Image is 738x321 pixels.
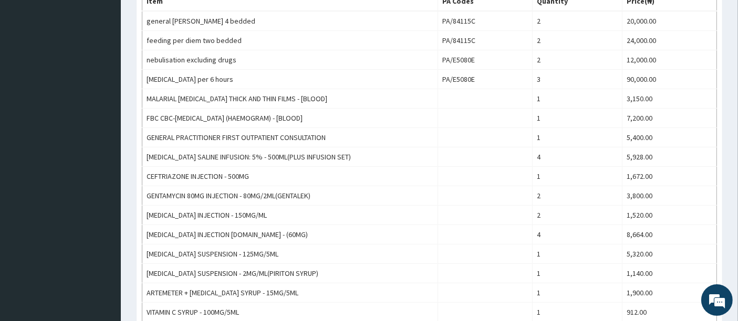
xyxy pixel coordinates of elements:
td: 1,140.00 [622,264,716,283]
span: We're online! [61,94,145,200]
td: 4 [532,225,622,244]
td: 1,900.00 [622,283,716,303]
td: 12,000.00 [622,50,716,70]
td: [MEDICAL_DATA] INJECTION - 150MG/ML [142,206,438,225]
td: 24,000.00 [622,31,716,50]
td: 1 [532,89,622,109]
td: 1,520.00 [622,206,716,225]
td: PA/E5080E [438,70,532,89]
td: 1 [532,264,622,283]
td: [MEDICAL_DATA] SUSPENSION - 2MG/ML(PIRITON SYRUP) [142,264,438,283]
td: 1 [532,244,622,264]
td: 20,000.00 [622,11,716,31]
td: feeding per diem two bedded [142,31,438,50]
td: 3,150.00 [622,89,716,109]
td: GENERAL PRACTITIONER FIRST OUTPATIENT CONSULTATION [142,128,438,147]
td: [MEDICAL_DATA] INJECTION [DOMAIN_NAME] - (60MG) [142,225,438,244]
td: PA/84115C [438,11,532,31]
td: 2 [532,50,622,70]
td: 2 [532,31,622,50]
td: MALARIAL [MEDICAL_DATA] THICK AND THIN FILMS - [BLOOD] [142,89,438,109]
td: 5,400.00 [622,128,716,147]
td: [MEDICAL_DATA] SALINE INFUSION: 5% - 500ML(PLUS INFUSION SET) [142,147,438,167]
td: 1 [532,109,622,128]
td: 3,800.00 [622,186,716,206]
td: 3 [532,70,622,89]
td: ARTEMETER + [MEDICAL_DATA] SYRUP - 15MG/5ML [142,283,438,303]
td: 7,200.00 [622,109,716,128]
div: Minimize live chat window [172,5,198,30]
td: FBC CBC-[MEDICAL_DATA] (HAEMOGRAM) - [BLOOD] [142,109,438,128]
td: GENTAMYCIN 80MG INJECTION - 80MG/2ML(GENTALEK) [142,186,438,206]
td: 1 [532,128,622,147]
div: Chat with us now [55,59,176,72]
td: general [PERSON_NAME] 4 bedded [142,11,438,31]
td: 1 [532,283,622,303]
td: nebulisation excluding drugs [142,50,438,70]
td: [MEDICAL_DATA] per 6 hours [142,70,438,89]
img: d_794563401_company_1708531726252_794563401 [19,52,43,79]
td: 8,664.00 [622,225,716,244]
textarea: Type your message and hit 'Enter' [5,211,200,248]
td: 1,672.00 [622,167,716,186]
td: [MEDICAL_DATA] SUSPENSION - 125MG/5ML [142,244,438,264]
td: PA/84115C [438,31,532,50]
td: 1 [532,167,622,186]
td: 2 [532,186,622,206]
td: 5,928.00 [622,147,716,167]
td: 2 [532,206,622,225]
td: CEFTRIAZONE INJECTION - 500MG [142,167,438,186]
td: 90,000.00 [622,70,716,89]
td: 4 [532,147,622,167]
td: 2 [532,11,622,31]
td: 5,320.00 [622,244,716,264]
td: PA/E5080E [438,50,532,70]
